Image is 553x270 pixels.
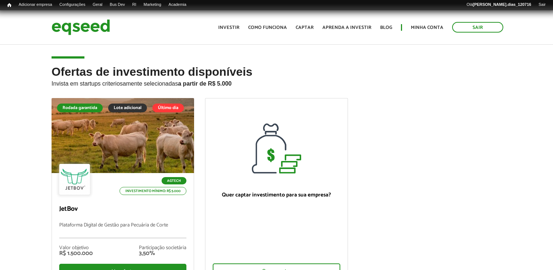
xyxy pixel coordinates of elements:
[120,187,186,195] p: Investimento mínimo: R$ 5.000
[89,2,106,8] a: Geral
[218,25,239,30] a: Investir
[473,2,531,7] strong: [PERSON_NAME].dias_120716
[59,205,186,213] p: JetBov
[59,222,186,238] p: Plataforma Digital de Gestão para Pecuária de Corte
[129,2,140,8] a: RI
[463,2,535,8] a: Olá[PERSON_NAME].dias_120716
[52,18,110,37] img: EqSeed
[452,22,503,33] a: Sair
[213,192,340,198] p: Quer captar investimento para sua empresa?
[162,177,186,184] p: Agtech
[15,2,56,8] a: Adicionar empresa
[248,25,287,30] a: Como funciona
[322,25,371,30] a: Aprenda a investir
[152,104,184,112] div: Último dia
[59,245,93,251] div: Valor objetivo
[108,104,147,112] div: Lote adicional
[139,251,186,256] div: 3,50%
[7,3,11,8] span: Início
[52,65,501,98] h2: Ofertas de investimento disponíveis
[380,25,392,30] a: Blog
[140,2,165,8] a: Marketing
[411,25,443,30] a: Minha conta
[59,251,93,256] div: R$ 1.500.000
[4,2,15,9] a: Início
[56,2,89,8] a: Configurações
[139,245,186,251] div: Participação societária
[165,2,190,8] a: Academia
[52,78,501,87] p: Invista em startups criteriosamente selecionadas
[57,104,103,112] div: Rodada garantida
[106,2,129,8] a: Bus Dev
[535,2,549,8] a: Sair
[296,25,314,30] a: Captar
[178,80,232,87] strong: a partir de R$ 5.000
